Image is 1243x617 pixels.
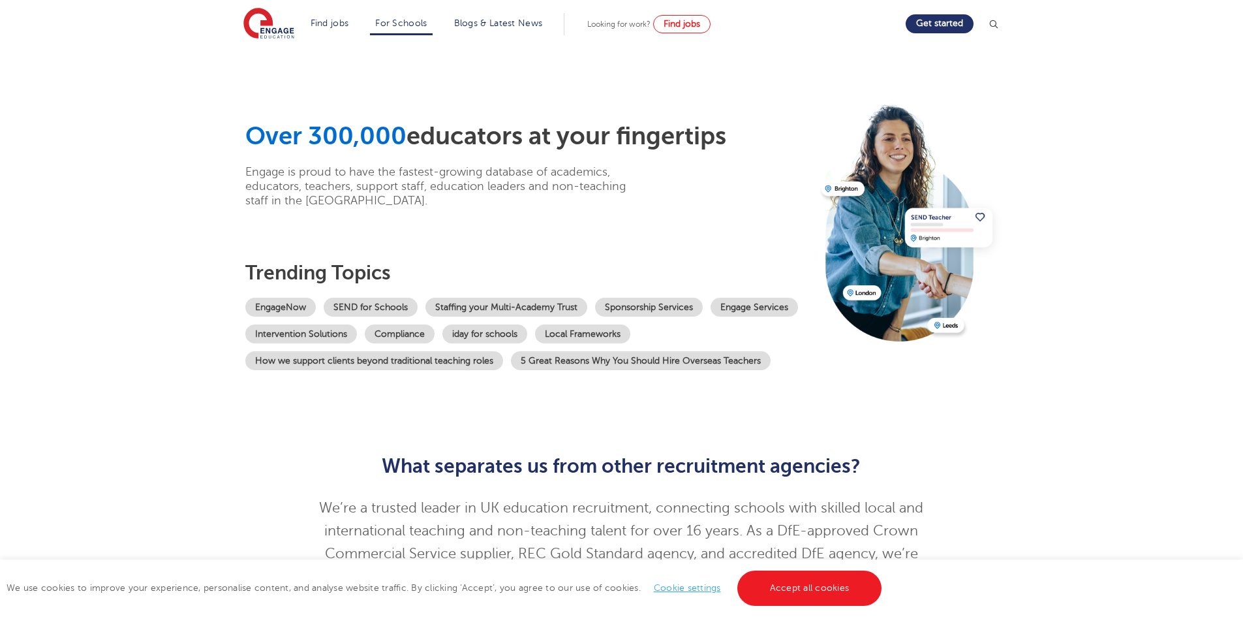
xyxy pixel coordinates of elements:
a: SEND for Schools [324,298,418,317]
a: Compliance [365,324,435,343]
img: Engage Education [243,8,294,40]
a: Get started [906,14,974,33]
a: Blogs & Latest News [454,18,543,28]
span: Over 300,000 [245,122,407,150]
a: Engage Services [711,298,798,317]
a: EngageNow [245,298,316,317]
h2: What separates us from other recruitment agencies? [301,455,942,477]
span: Find jobs [664,19,700,29]
p: Engage is proud to have the fastest-growing database of academics, educators, teachers, support s... [245,165,647,208]
a: Intervention Solutions [245,324,357,343]
p: We’re a trusted leader in UK education recruitment, connecting schools with skilled local and int... [301,497,942,588]
a: Local Frameworks [535,324,630,343]
a: How we support clients beyond traditional teaching roles [245,351,503,370]
a: Cookie settings [654,583,721,593]
a: iday for schools [442,324,527,343]
a: Accept all cookies [737,571,882,606]
span: We use cookies to improve your experience, personalise content, and analyse website traffic. By c... [7,583,885,593]
a: Staffing your Multi-Academy Trust [425,298,587,317]
a: Find jobs [311,18,349,28]
a: 5 Great Reasons Why You Should Hire Overseas Teachers [511,351,771,370]
h1: educators at your fingertips [245,121,812,151]
a: Sponsorship Services [595,298,703,317]
h3: Trending topics [245,261,812,285]
span: Looking for work? [587,20,651,29]
a: For Schools [375,18,427,28]
a: Find jobs [653,15,711,33]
